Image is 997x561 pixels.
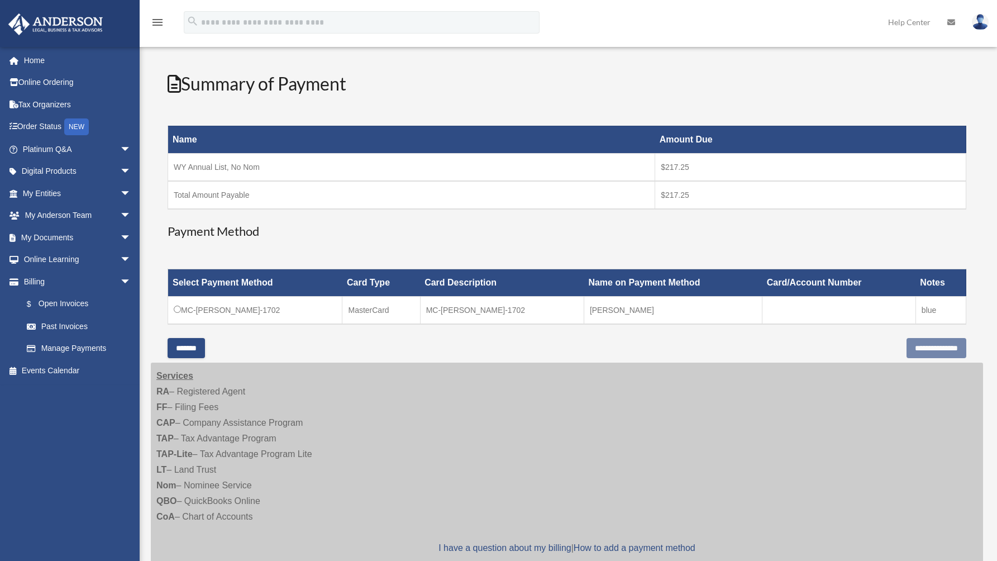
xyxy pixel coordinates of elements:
[655,181,966,209] td: $217.25
[156,465,166,474] strong: LT
[156,402,168,412] strong: FF
[151,16,164,29] i: menu
[438,543,571,553] a: I have a question about my billing
[156,387,169,396] strong: RA
[8,49,148,72] a: Home
[120,249,142,272] span: arrow_drop_down
[156,434,174,443] strong: TAP
[584,297,762,325] td: [PERSON_NAME]
[120,160,142,183] span: arrow_drop_down
[168,72,966,97] h2: Summary of Payment
[8,226,148,249] a: My Documentsarrow_drop_down
[420,297,584,325] td: MC-[PERSON_NAME]-1702
[168,126,655,153] th: Name
[420,269,584,297] th: Card Description
[168,153,655,181] td: WY Annual List, No Nom
[16,315,142,337] a: Past Invoices
[16,293,137,316] a: $Open Invoices
[8,93,148,116] a: Tax Organizers
[915,297,966,325] td: blue
[64,118,89,135] div: NEW
[8,249,148,271] a: Online Learningarrow_drop_down
[156,371,193,381] strong: Services
[342,269,420,297] th: Card Type
[120,226,142,249] span: arrow_drop_down
[120,182,142,205] span: arrow_drop_down
[8,205,148,227] a: My Anderson Teamarrow_drop_down
[655,126,966,153] th: Amount Due
[16,337,142,360] a: Manage Payments
[120,270,142,293] span: arrow_drop_down
[8,182,148,205] a: My Entitiesarrow_drop_down
[8,72,148,94] a: Online Ordering
[151,20,164,29] a: menu
[8,138,148,160] a: Platinum Q&Aarrow_drop_down
[8,160,148,183] a: Digital Productsarrow_drop_down
[156,449,193,459] strong: TAP-Lite
[168,297,342,325] td: MC-[PERSON_NAME]-1702
[187,15,199,27] i: search
[168,181,655,209] td: Total Amount Payable
[762,269,916,297] th: Card/Account Number
[120,138,142,161] span: arrow_drop_down
[8,116,148,139] a: Order StatusNEW
[168,223,966,240] h3: Payment Method
[5,13,106,35] img: Anderson Advisors Platinum Portal
[8,359,148,382] a: Events Calendar
[156,496,176,506] strong: QBO
[120,205,142,227] span: arrow_drop_down
[655,153,966,181] td: $217.25
[156,481,176,490] strong: Nom
[584,269,762,297] th: Name on Payment Method
[574,543,695,553] a: How to add a payment method
[342,297,420,325] td: MasterCard
[33,297,39,311] span: $
[168,269,342,297] th: Select Payment Method
[156,540,977,556] p: |
[972,14,989,30] img: User Pic
[915,269,966,297] th: Notes
[8,270,142,293] a: Billingarrow_drop_down
[156,512,175,521] strong: CoA
[156,418,175,427] strong: CAP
